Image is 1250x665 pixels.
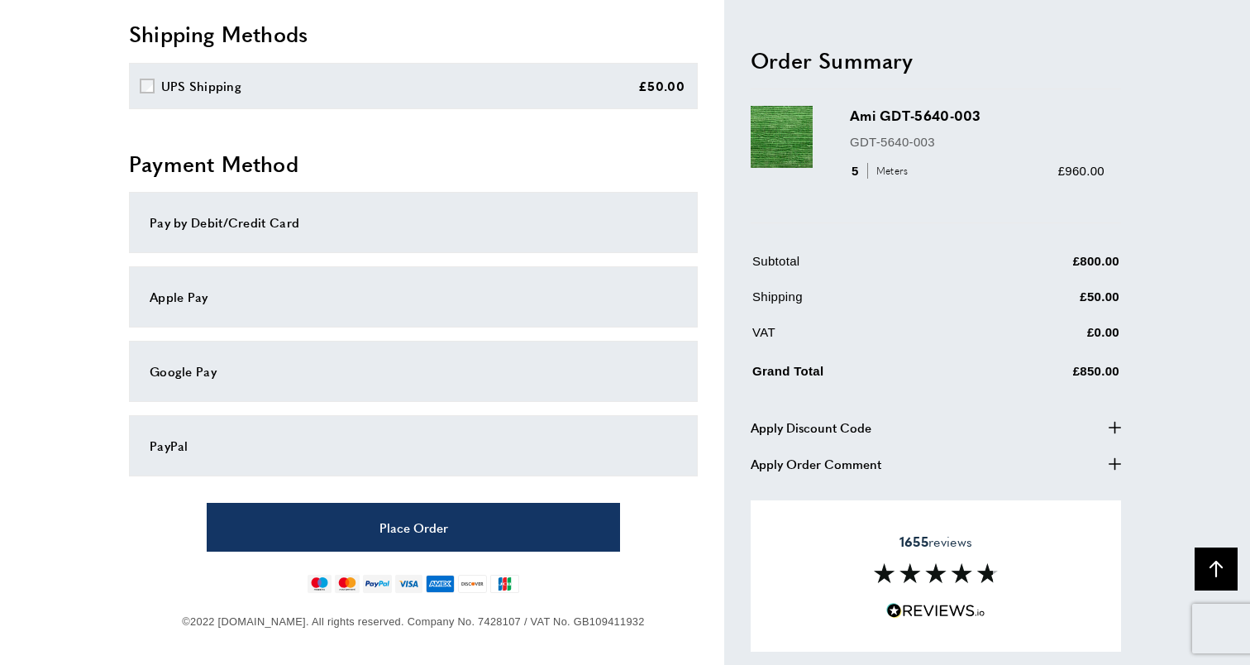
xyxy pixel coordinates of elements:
span: Apply Discount Code [751,417,871,437]
img: paypal [363,575,392,593]
h3: Ami GDT-5640-003 [850,106,1104,125]
h2: Order Summary [751,45,1121,74]
div: £50.00 [638,76,685,96]
h2: Payment Method [129,149,698,179]
img: mastercard [335,575,359,593]
td: £50.00 [976,286,1120,318]
td: £800.00 [976,251,1120,283]
img: Reviews section [874,563,998,583]
td: Shipping [752,286,974,318]
img: maestro [308,575,332,593]
img: discover [458,575,487,593]
span: £960.00 [1058,163,1104,177]
img: Reviews.io 5 stars [886,603,985,619]
button: Place Order [207,503,620,552]
td: Subtotal [752,251,974,283]
div: Apple Pay [150,287,677,307]
span: Meters [867,163,913,179]
div: Google Pay [150,361,677,381]
span: reviews [899,533,972,549]
span: Apply Order Comment [751,453,881,473]
div: PayPal [150,436,677,456]
span: ©2022 [DOMAIN_NAME]. All rights reserved. Company No. 7428107 / VAT No. GB109411932 [182,615,644,628]
img: Ami GDT-5640-003 [751,106,813,168]
img: visa [395,575,422,593]
div: 5 [850,160,914,180]
img: jcb [490,575,519,593]
td: £850.00 [976,357,1120,393]
strong: 1655 [899,531,928,550]
td: £0.00 [976,322,1120,354]
td: VAT [752,322,974,354]
h2: Shipping Methods [129,19,698,49]
p: GDT-5640-003 [850,132,1104,151]
div: UPS Shipping [161,76,242,96]
td: Grand Total [752,357,974,393]
div: Pay by Debit/Credit Card [150,213,677,232]
img: american-express [426,575,455,593]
